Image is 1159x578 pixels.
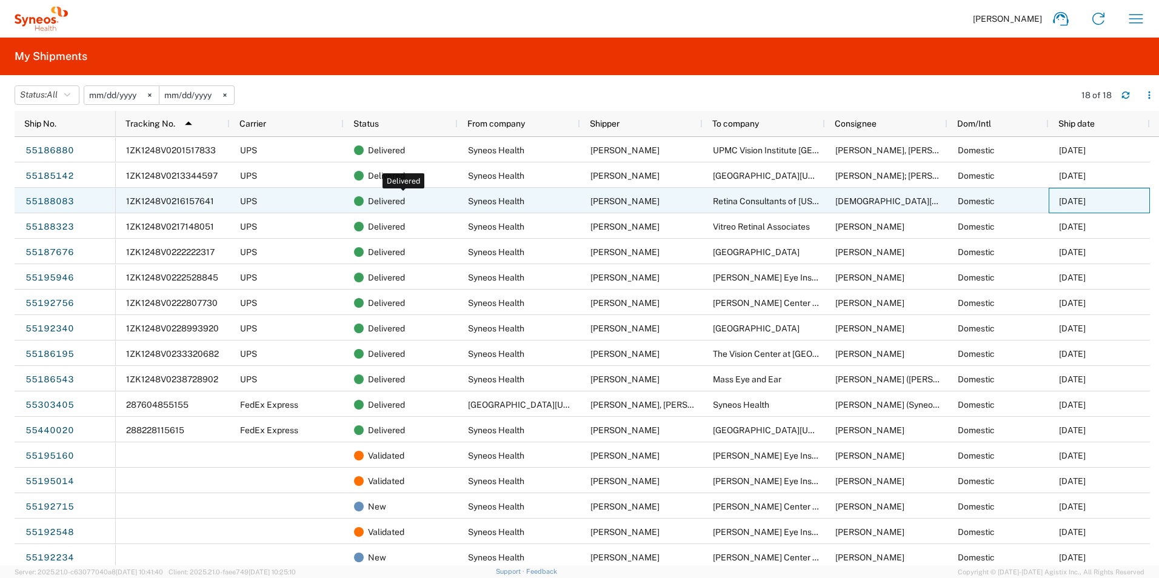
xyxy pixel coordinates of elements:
span: 1ZK1248V0228993920 [126,324,219,333]
span: Syneos Health [468,145,524,155]
span: UPS [240,324,257,333]
span: Domestic [958,145,995,155]
span: 04/04/2025 [1059,502,1086,511]
span: 04/04/2025 [1059,145,1086,155]
span: Iliana Molina [835,527,904,537]
span: Rebbecca Taing [835,196,998,206]
span: Kalyani Joneboina [590,298,660,308]
span: Domestic [958,298,995,308]
span: University of Michigan Ophthalmology & Visual Sciences Kellogg Eye Center [713,171,1136,181]
span: 04/04/2025 [1059,451,1086,460]
span: 1ZK1248V0222222317 [126,247,215,257]
span: Kalyani Joneboina [590,247,660,257]
span: Kalyani Joneboina [590,476,660,486]
span: [PERSON_NAME] [973,13,1042,24]
span: Kalyani Joneboina [590,171,660,181]
span: University of Michigan Ophthalmology & Visual Sciences Kellogg Eye Center [713,425,1136,435]
span: Kalyani Joneboina [590,502,660,511]
span: Lorraine Almeda [835,502,904,511]
span: Matt Murray [590,425,660,435]
span: All [47,90,58,99]
a: 55188083 [25,191,75,211]
a: 55188323 [25,217,75,236]
a: 55192340 [25,319,75,338]
span: Delivered [368,290,405,316]
span: Domestic [958,502,995,511]
span: Iliana Molina [835,476,904,486]
span: Kalyani Joneboina [590,349,660,359]
span: Delivered [368,138,405,163]
span: Shiley Eye Institute [713,273,832,282]
span: Spencer Center for Vision Research, Stanford University, Department of Opthalmology [713,502,1095,511]
span: 287604855155 [126,400,189,410]
a: 55195160 [25,446,75,465]
span: Syneos Health [468,451,524,460]
span: From company [467,119,525,128]
span: Shiley Eye Institute [713,451,832,460]
span: [DATE] 10:25:10 [249,568,296,576]
span: 04/04/2025 [1059,349,1086,359]
span: Kalyani Joneboina [590,527,660,537]
span: Lorraine Almeda [835,553,904,562]
span: 1ZK1248V0217148051 [126,222,214,231]
span: 04/04/2025 [1059,247,1086,257]
span: Kalyani Joneboina [590,222,660,231]
span: Domestic [958,527,995,537]
a: 55440020 [25,420,75,440]
span: Validated [368,443,404,468]
span: Syneos Health [468,298,524,308]
a: 55192548 [25,522,75,542]
span: Retina Consultants of Texas Research Centers [713,196,916,206]
span: Syneos Health [713,400,769,410]
span: Sheila Gilbert, Courtney Snyder, Rachel Wishart [590,400,805,410]
span: UPS [240,374,257,384]
span: Syneos Health [468,349,524,359]
span: Carol White [835,324,904,333]
span: Kalyani Joneboina [590,451,660,460]
span: 04/04/2025 [1059,553,1086,562]
span: Delivered [368,265,405,290]
span: [DATE] 10:41:40 [116,568,163,576]
span: UPS [240,298,257,308]
span: 04/16/2025 [1059,400,1086,410]
a: 55186195 [25,344,75,364]
span: Shipper [590,119,620,128]
span: Sheila Gilbert; Abigail Sharp, Courtney Snyder, or Rachel Wishart [835,171,1132,181]
span: 1ZK1248V0201517833 [126,145,216,155]
span: Hillary Schwartz [835,349,904,359]
span: Mass Eye and Ear [713,374,781,384]
a: 55192756 [25,293,75,313]
span: Domestic [958,400,995,410]
span: Dom/Intl [957,119,991,128]
span: Syneos Health [468,553,524,562]
span: Delivered [368,367,405,392]
span: Domestic [958,196,995,206]
span: Kalyani Joneboina [590,374,660,384]
span: Delivered [368,341,405,367]
span: University of Michigan Ophthalmology & Visual Sciences Kellogg Eye Center [468,400,891,410]
span: Copyright © [DATE]-[DATE] Agistix Inc., All Rights Reserved [958,566,1144,577]
a: 55186880 [25,141,75,160]
span: UPS [240,273,257,282]
span: Ship date [1058,119,1095,128]
span: UPS [240,247,257,257]
a: Feedback [526,568,557,575]
input: Not set [159,86,234,104]
span: 04/04/2025 [1059,324,1086,333]
span: Lorraine Almeda [835,298,904,308]
span: Syneos Health [468,222,524,231]
span: Syneos Health [468,324,524,333]
span: 04/04/2025 [1059,196,1086,206]
span: To company [712,119,759,128]
h2: My Shipments [15,49,87,64]
span: Syneos Health [468,196,524,206]
span: Domestic [958,476,995,486]
span: Syneos Health [468,527,524,537]
span: Client: 2025.21.0-faee749 [169,568,296,576]
div: 18 of 18 [1081,90,1112,101]
span: 1ZK1248V0222807730 [126,298,218,308]
span: Kalyani Joneboina [590,273,660,282]
span: Delivered [368,392,405,417]
span: 04/04/2025 [1059,171,1086,181]
span: Emory Eye Center [713,247,800,257]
